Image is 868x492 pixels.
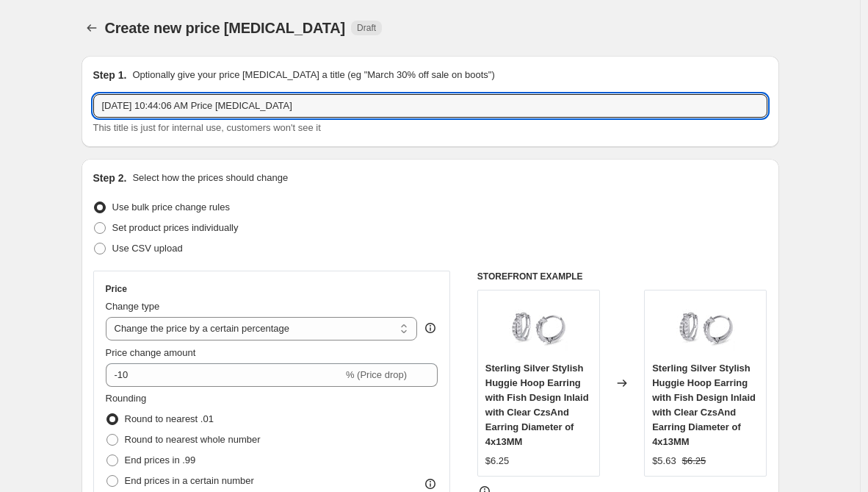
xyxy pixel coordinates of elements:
[423,321,438,335] div: help
[106,283,127,295] h3: Price
[93,171,127,185] h2: Step 2.
[125,475,254,486] span: End prices in a certain number
[485,454,510,468] div: $6.25
[93,122,321,133] span: This title is just for internal use, customers won't see it
[132,171,288,185] p: Select how the prices should change
[676,298,735,357] img: SD9EC460318_1_80x.jpg
[132,68,494,82] p: Optionally give your price [MEDICAL_DATA] a title (eg "March 30% off sale on boots")
[112,222,239,233] span: Set product prices individually
[125,434,261,445] span: Round to nearest whole number
[485,363,589,447] span: Sterling Silver Stylish Huggie Hoop Earring with Fish Design Inlaid with Clear CzsAnd Earring Dia...
[112,243,183,254] span: Use CSV upload
[106,393,147,404] span: Rounding
[682,454,706,468] strike: $6.25
[346,369,407,380] span: % (Price drop)
[652,454,676,468] div: $5.63
[112,202,230,213] span: Use bulk price change rules
[106,301,160,312] span: Change type
[125,413,214,424] span: Round to nearest .01
[652,363,756,447] span: Sterling Silver Stylish Huggie Hoop Earring with Fish Design Inlaid with Clear CzsAnd Earring Dia...
[105,20,346,36] span: Create new price [MEDICAL_DATA]
[106,363,343,387] input: -15
[93,94,767,118] input: 30% off holiday sale
[477,271,767,282] h6: STOREFRONT EXAMPLE
[82,18,102,38] button: Price change jobs
[125,454,196,466] span: End prices in .99
[357,22,376,34] span: Draft
[509,298,568,357] img: SD9EC460318_1_80x.jpg
[93,68,127,82] h2: Step 1.
[106,347,196,358] span: Price change amount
